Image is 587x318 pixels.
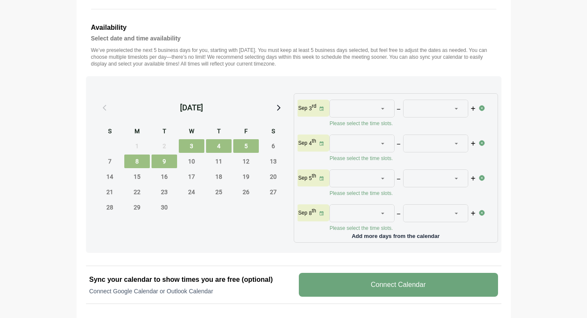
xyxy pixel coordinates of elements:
[124,139,150,153] span: Monday, September 1, 2025
[309,210,312,216] strong: 8
[206,139,232,153] span: Thursday, September 4, 2025
[298,230,494,239] p: Add more days from the calendar
[89,287,289,295] p: Connect Google Calendar or Outlook Calendar
[179,126,204,138] div: W
[152,201,177,214] span: Tuesday, September 30, 2025
[298,175,307,181] p: Sep
[329,120,478,127] p: Please select the time slots.
[179,185,204,199] span: Wednesday, September 24, 2025
[312,173,316,179] sup: th
[124,185,150,199] span: Monday, September 22, 2025
[329,225,478,232] p: Please select the time slots.
[261,155,286,168] span: Saturday, September 13, 2025
[124,201,150,214] span: Monday, September 29, 2025
[206,126,232,138] div: T
[152,126,177,138] div: T
[261,126,286,138] div: S
[298,105,307,112] p: Sep
[89,275,289,285] h2: Sync your calendar to show times you are free (optional)
[124,126,150,138] div: M
[309,140,312,146] strong: 4
[206,185,232,199] span: Thursday, September 25, 2025
[97,201,123,214] span: Sunday, September 28, 2025
[329,190,478,197] p: Please select the time slots.
[124,170,150,183] span: Monday, September 15, 2025
[179,155,204,168] span: Wednesday, September 10, 2025
[233,126,259,138] div: F
[91,22,496,33] h3: Availability
[299,273,498,297] v-button: Connect Calendar
[97,185,123,199] span: Sunday, September 21, 2025
[97,155,123,168] span: Sunday, September 7, 2025
[180,102,203,114] div: [DATE]
[179,139,204,153] span: Wednesday, September 3, 2025
[124,155,150,168] span: Monday, September 8, 2025
[91,33,496,43] h4: Select date and time availability
[152,155,177,168] span: Tuesday, September 9, 2025
[312,208,316,214] sup: th
[261,139,286,153] span: Saturday, September 6, 2025
[97,170,123,183] span: Sunday, September 14, 2025
[233,185,259,199] span: Friday, September 26, 2025
[152,185,177,199] span: Tuesday, September 23, 2025
[206,170,232,183] span: Thursday, September 18, 2025
[261,170,286,183] span: Saturday, September 20, 2025
[97,126,123,138] div: S
[179,170,204,183] span: Wednesday, September 17, 2025
[312,138,316,144] sup: th
[261,185,286,199] span: Saturday, September 27, 2025
[309,175,312,181] strong: 5
[329,155,478,162] p: Please select the time slots.
[206,155,232,168] span: Thursday, September 11, 2025
[152,139,177,153] span: Tuesday, September 2, 2025
[312,103,317,109] sup: rd
[309,106,312,112] strong: 3
[233,170,259,183] span: Friday, September 19, 2025
[233,139,259,153] span: Friday, September 5, 2025
[152,170,177,183] span: Tuesday, September 16, 2025
[298,140,307,146] p: Sep
[233,155,259,168] span: Friday, September 12, 2025
[298,209,307,216] p: Sep
[91,47,496,67] p: We’ve preselected the next 5 business days for you, starting with [DATE]. You must keep at least ...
